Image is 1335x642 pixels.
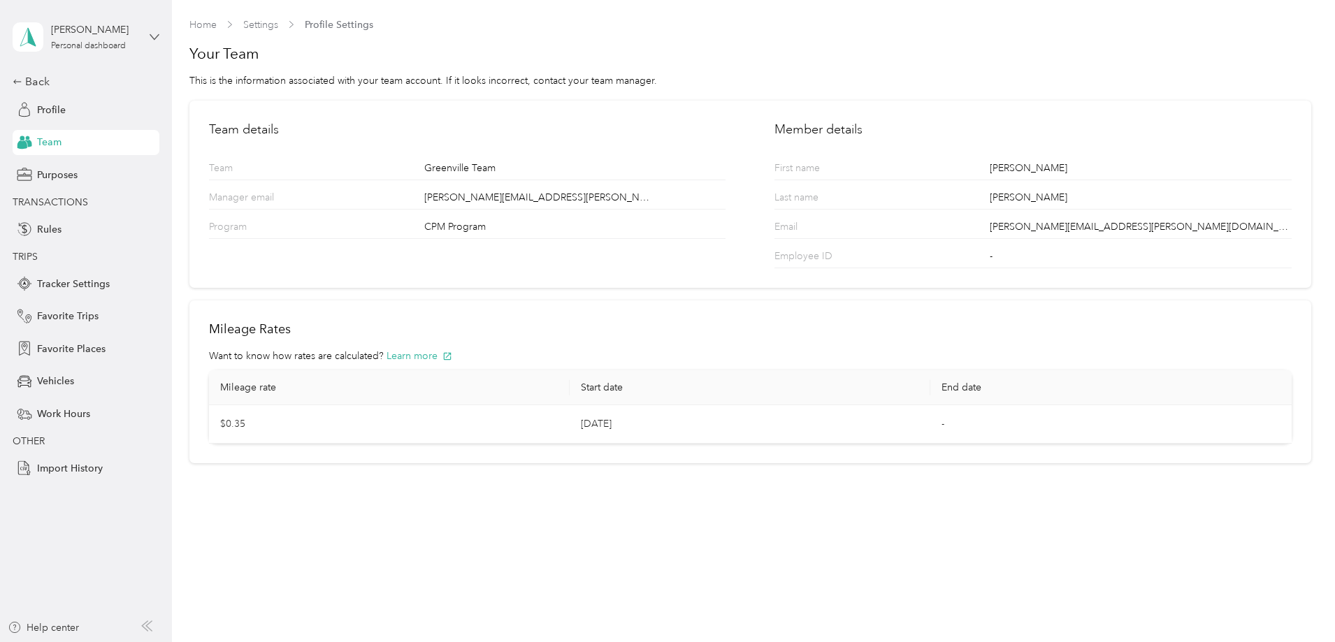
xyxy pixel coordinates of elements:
div: [PERSON_NAME][EMAIL_ADDRESS][PERSON_NAME][DOMAIN_NAME] [990,219,1291,238]
p: Email [774,219,882,238]
th: Start date [570,370,930,405]
td: [DATE] [570,405,930,444]
span: Profile Settings [305,17,373,32]
div: Back [13,73,152,90]
p: Program [209,219,317,238]
div: Greenville Team [424,161,726,180]
span: OTHER [13,435,45,447]
h2: Member details [774,120,1291,139]
span: Purposes [37,168,78,182]
a: Settings [243,19,278,31]
h2: Mileage Rates [209,320,1292,339]
span: TRIPS [13,251,38,263]
div: - [990,249,1291,268]
span: [PERSON_NAME][EMAIL_ADDRESS][PERSON_NAME][DOMAIN_NAME] [424,190,650,205]
div: This is the information associated with your team account. If it looks incorrect, contact your te... [189,73,1311,88]
td: $0.35 [209,405,570,444]
div: [PERSON_NAME] [51,22,138,37]
span: Tracker Settings [37,277,110,291]
div: Personal dashboard [51,42,126,50]
span: Work Hours [37,407,90,421]
p: Last name [774,190,882,209]
p: First name [774,161,882,180]
iframe: Everlance-gr Chat Button Frame [1257,564,1335,642]
div: [PERSON_NAME] [990,161,1291,180]
p: Employee ID [774,249,882,268]
p: Team [209,161,317,180]
h2: Team details [209,120,726,139]
button: Help center [8,620,79,635]
h1: Your Team [189,44,1311,64]
span: Vehicles [37,374,74,388]
div: [PERSON_NAME] [990,190,1291,209]
th: Mileage rate [209,370,570,405]
span: Profile [37,103,66,117]
td: - [930,405,1291,444]
div: Want to know how rates are calculated? [209,349,1292,363]
a: Home [189,19,217,31]
p: Manager email [209,190,317,209]
span: Team [37,135,62,149]
span: Favorite Places [37,342,106,356]
span: Favorite Trips [37,309,99,323]
div: CPM Program [424,219,726,238]
span: Import History [37,461,103,476]
span: Rules [37,222,62,237]
button: Learn more [387,349,452,363]
span: TRANSACTIONS [13,196,88,208]
th: End date [930,370,1291,405]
